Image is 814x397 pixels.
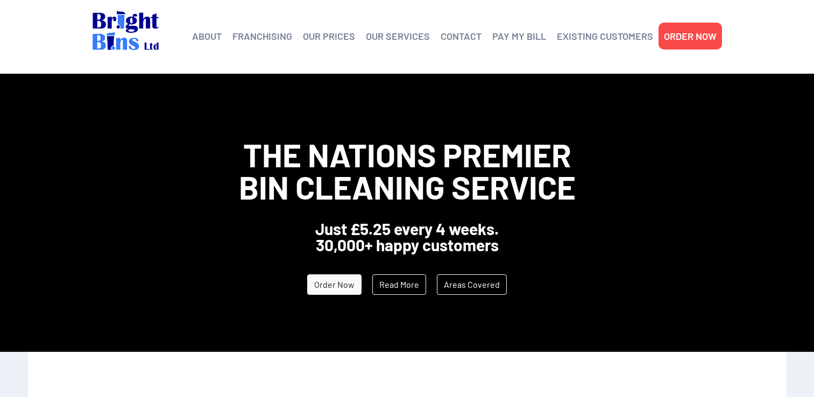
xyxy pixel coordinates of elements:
span: The Nations Premier Bin Cleaning Service [239,135,576,206]
a: ABOUT [192,28,222,44]
a: FRANCHISING [232,28,292,44]
a: PAY MY BILL [492,28,546,44]
a: Read More [372,274,426,295]
a: ORDER NOW [664,28,717,44]
a: Order Now [307,274,362,295]
a: EXISTING CUSTOMERS [557,28,653,44]
a: OUR PRICES [303,28,355,44]
a: OUR SERVICES [366,28,430,44]
a: Areas Covered [437,274,507,295]
a: CONTACT [441,28,482,44]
